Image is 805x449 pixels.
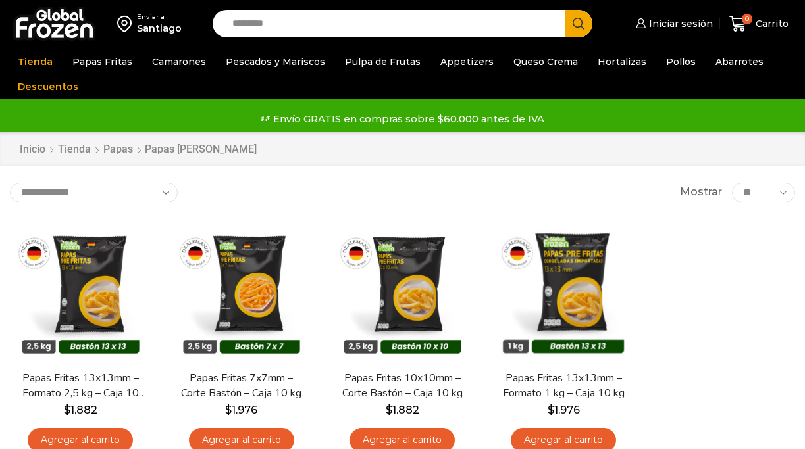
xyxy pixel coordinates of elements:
span: $ [386,404,392,416]
bdi: 1.976 [548,404,580,416]
bdi: 1.882 [386,404,419,416]
a: Tienda [57,142,91,157]
a: Papas Fritas 7x7mm – Corte Bastón – Caja 10 kg [178,371,305,401]
a: 0 Carrito [726,9,792,39]
a: Iniciar sesión [633,11,713,37]
a: Tienda [11,49,59,74]
button: Search button [565,10,592,37]
img: address-field-icon.svg [117,12,137,35]
a: Papas Fritas 13x13mm – Formato 1 kg – Caja 10 kg [500,371,627,401]
a: Appetizers [434,49,500,74]
a: Papas [103,142,134,157]
div: Enviar a [137,12,182,22]
bdi: 1.976 [225,404,257,416]
a: Papas Fritas 10x10mm – Corte Bastón – Caja 10 kg [339,371,466,401]
a: Papas Fritas 13x13mm – Formato 2,5 kg – Caja 10 kg [17,371,144,401]
a: Papas Fritas [66,49,139,74]
span: $ [225,404,232,416]
a: Queso Crema [507,49,584,74]
a: Pescados y Mariscos [219,49,332,74]
span: $ [548,404,554,416]
a: Abarrotes [709,49,770,74]
span: 0 [742,14,752,24]
bdi: 1.882 [64,404,97,416]
a: Pulpa de Frutas [338,49,427,74]
span: Iniciar sesión [646,17,713,30]
nav: Breadcrumb [19,142,257,157]
a: Descuentos [11,74,85,99]
span: $ [64,404,70,416]
a: Inicio [19,142,46,157]
a: Hortalizas [591,49,653,74]
span: Carrito [752,17,789,30]
span: Mostrar [680,185,722,200]
div: Santiago [137,22,182,35]
a: Pollos [660,49,702,74]
h1: Papas [PERSON_NAME] [145,143,257,155]
select: Pedido de la tienda [10,183,178,202]
a: Camarones [145,49,213,74]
